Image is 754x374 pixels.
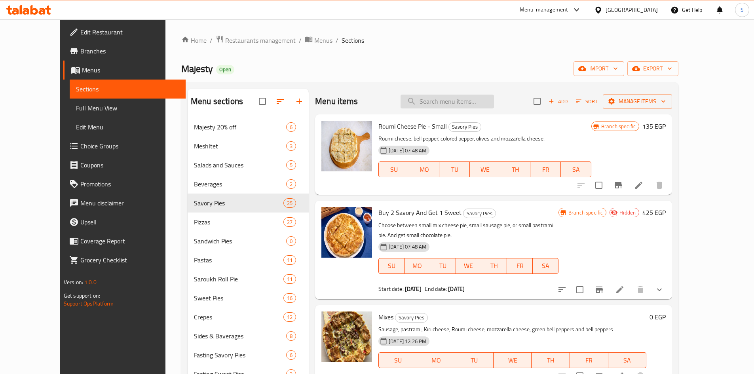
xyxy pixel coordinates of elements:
a: Edit Menu [70,118,186,137]
span: Pastas [194,255,283,265]
span: Get support on: [64,290,100,301]
div: items [286,331,296,341]
span: WE [473,164,497,175]
span: Sweet Pies [194,293,283,303]
p: Roumi cheese, bell pepper, colored pepper, olives and mozzarella cheese. [378,134,591,144]
button: TU [455,352,494,368]
span: TH [535,355,567,366]
button: WE [494,352,532,368]
a: Home [181,36,207,45]
div: Crepes12 [188,308,309,327]
div: items [283,255,296,265]
span: SA [564,164,588,175]
span: MO [408,260,427,271]
span: Fasting Savory Pies [194,350,286,360]
a: Coupons [63,156,186,175]
span: TH [503,164,528,175]
div: items [283,198,296,208]
span: Start date: [378,284,404,294]
span: Restaurants management [225,36,296,45]
span: 2 [287,180,296,188]
span: FR [534,164,558,175]
span: Upsell [80,217,179,227]
button: TH [481,258,507,274]
span: [DATE] 07:48 AM [386,243,429,251]
div: Beverages [194,179,286,189]
span: 1.0.0 [84,277,97,287]
span: 3 [287,142,296,150]
div: Pizzas27 [188,213,309,232]
span: MO [420,355,452,366]
button: SU [378,352,417,368]
a: Menu disclaimer [63,194,186,213]
a: Edit Restaurant [63,23,186,42]
span: Select all sections [254,93,271,110]
span: Sections [342,36,364,45]
span: Sort sections [271,92,290,111]
span: Full Menu View [76,103,179,113]
span: Savory Pies [395,313,427,322]
h6: 0 EGP [650,311,666,323]
span: Choice Groups [80,141,179,151]
div: Salads and Sauces [194,160,286,170]
button: Add section [290,92,309,111]
span: 12 [284,313,296,321]
span: FR [573,355,605,366]
button: delete [631,280,650,299]
span: Branches [80,46,179,56]
span: 27 [284,218,296,226]
span: Savory Pies [194,198,283,208]
button: SA [533,258,558,274]
span: Sort [576,97,598,106]
span: Sort items [571,95,603,108]
button: MO [409,161,440,177]
div: Menu-management [520,5,568,15]
span: Add item [545,95,571,108]
a: Grocery Checklist [63,251,186,270]
div: Sides & Baverages8 [188,327,309,346]
div: Sides & Baverages [194,331,286,341]
div: items [286,160,296,170]
div: Open [216,65,234,74]
h2: Menu sections [191,95,243,107]
span: Coupons [80,160,179,170]
div: Savory Pies25 [188,194,309,213]
span: SA [612,355,644,366]
div: Sandwich Pies [194,236,286,246]
div: items [283,217,296,227]
span: 5 [287,161,296,169]
span: Majesty [181,60,213,78]
span: Pizzas [194,217,283,227]
a: Menus [63,61,186,80]
img: Roumi Cheese Pie - Small [321,121,372,171]
div: Meshltet3 [188,137,309,156]
h6: 135 EGP [642,121,666,132]
span: Savory Pies [449,122,481,131]
h6: 425 EGP [642,207,666,218]
h2: Menu items [315,95,358,107]
a: Support.OpsPlatform [64,298,114,309]
span: Select section [529,93,545,110]
a: Edit menu item [615,285,625,294]
span: 11 [284,275,296,283]
span: export [634,64,672,74]
a: Choice Groups [63,137,186,156]
span: Promotions [80,179,179,189]
div: Savory Pies [448,122,481,132]
span: Majesty 20% off [194,122,286,132]
span: SU [382,164,406,175]
button: WE [456,258,482,274]
li: / [336,36,338,45]
button: MO [417,352,456,368]
a: Promotions [63,175,186,194]
span: WE [459,260,479,271]
button: delete [650,176,669,195]
div: Fasting Savory Pies6 [188,346,309,365]
div: items [286,141,296,151]
div: Salads and Sauces5 [188,156,309,175]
